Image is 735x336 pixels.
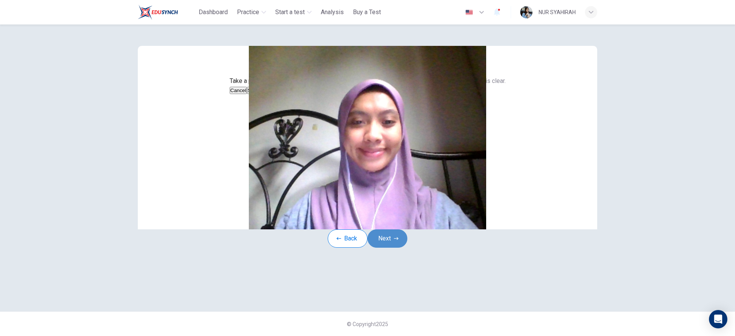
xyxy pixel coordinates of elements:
span: © Copyright 2025 [347,321,388,327]
img: en [464,10,474,15]
img: preview screemshot [138,46,597,229]
span: Analysis [321,8,344,17]
button: Next [367,229,407,248]
button: Dashboard [196,5,231,19]
img: ELTC logo [138,5,178,20]
span: Start a test [275,8,305,17]
button: Analysis [318,5,347,19]
a: ELTC logo [138,5,196,20]
span: Buy a Test [353,8,381,17]
div: Open Intercom Messenger [709,310,727,328]
button: Start a test [272,5,315,19]
span: Practice [237,8,259,17]
button: Buy a Test [350,5,384,19]
button: Back [328,229,367,248]
button: Practice [234,5,269,19]
img: Profile picture [520,6,532,18]
span: Dashboard [199,8,228,17]
div: NUR SYAHIRAH [539,8,576,17]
